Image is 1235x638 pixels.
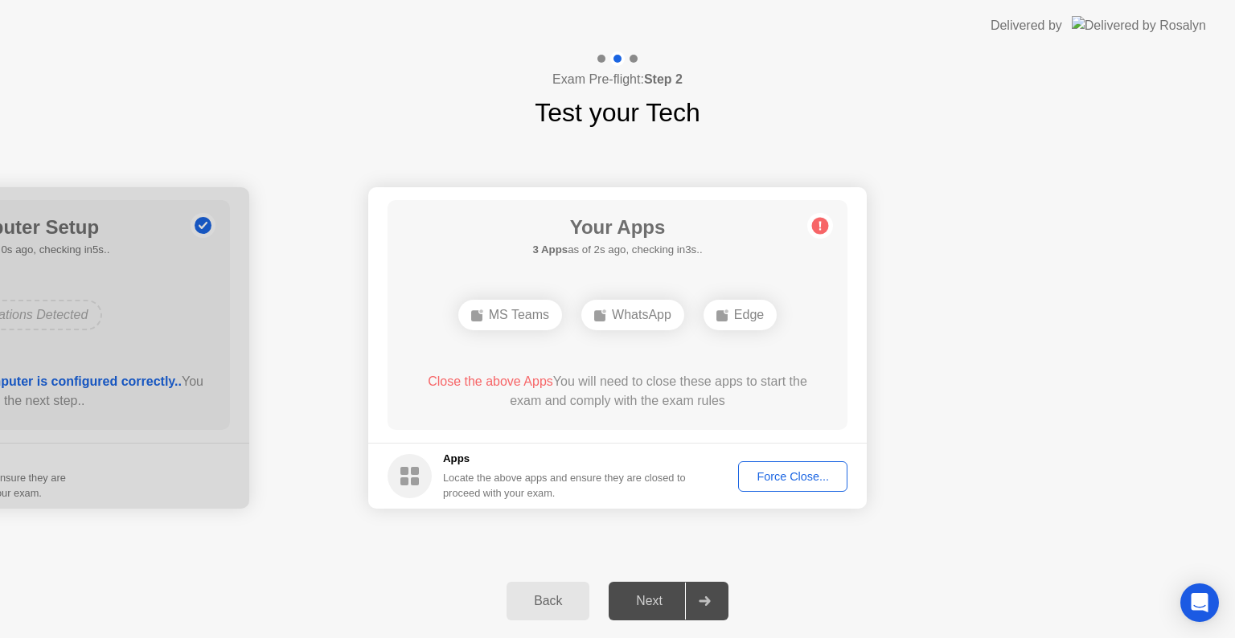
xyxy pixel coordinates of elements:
div: Delivered by [991,16,1062,35]
div: Locate the above apps and ensure they are closed to proceed with your exam. [443,470,687,501]
h5: Apps [443,451,687,467]
div: Back [511,594,585,608]
button: Next [609,582,728,620]
h1: Test your Tech [535,93,700,132]
div: Next [613,594,685,608]
img: Delivered by Rosalyn [1072,16,1206,35]
b: Step 2 [644,72,683,86]
h4: Exam Pre-flight: [552,70,683,89]
div: WhatsApp [581,300,684,330]
div: Open Intercom Messenger [1180,583,1219,622]
button: Force Close... [738,461,847,492]
div: You will need to close these apps to start the exam and comply with the exam rules [411,372,825,411]
button: Back [507,582,589,620]
h1: Your Apps [532,213,702,242]
span: Close the above Apps [428,374,553,388]
div: Edge [704,300,777,330]
div: Force Close... [744,470,842,483]
b: 3 Apps [532,243,568,256]
div: MS Teams [458,300,562,330]
h5: as of 2s ago, checking in3s.. [532,242,702,258]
